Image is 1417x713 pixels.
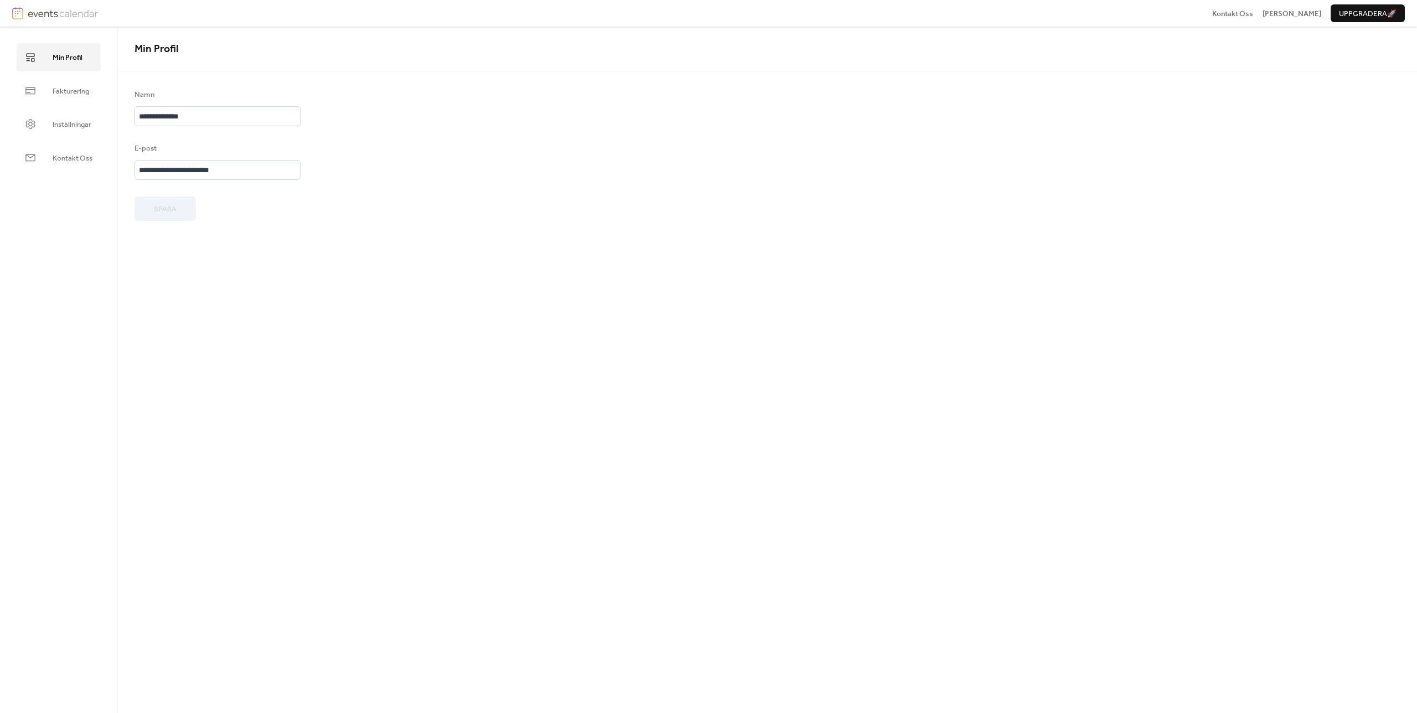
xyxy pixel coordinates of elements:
img: logo [12,7,23,19]
span: Fakturering [53,86,89,97]
span: Uppgradera 🚀 [1339,8,1397,19]
a: Inställningar [17,110,101,138]
span: Kontakt Oss [53,153,92,164]
a: Min Profil [17,43,101,71]
a: Kontakt Oss [17,144,101,172]
a: Fakturering [17,77,101,105]
img: logotype [28,7,98,19]
span: Inställningar [53,119,91,130]
span: Min Profil [135,39,179,59]
button: Uppgradera🚀 [1331,4,1405,22]
div: E-post [135,143,298,154]
a: Kontakt Oss [1212,8,1253,19]
span: Min Profil [53,52,82,63]
a: [PERSON_NAME] [1263,8,1321,19]
div: Namn [135,89,298,100]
